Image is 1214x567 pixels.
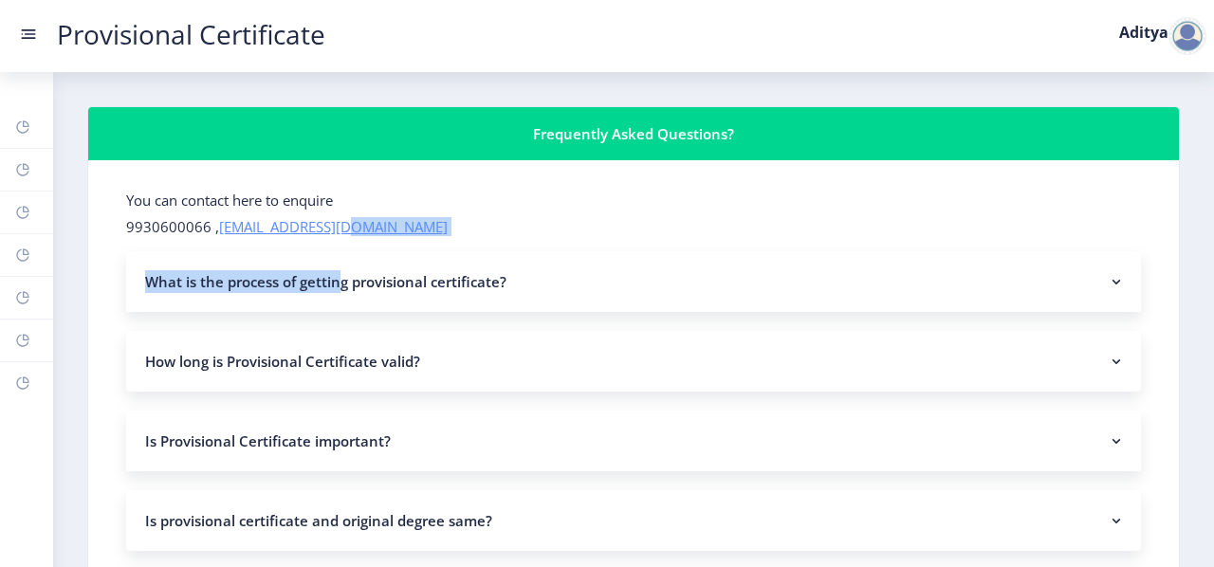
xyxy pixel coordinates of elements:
div: Frequently Asked Questions? [111,122,1156,145]
a: Provisional Certificate [38,25,344,45]
label: You can contact here to enquire [126,191,333,210]
nb-accordion-item-header: Is Provisional Certificate important? [126,411,1141,471]
nb-accordion-item-header: What is the process of getting provisional certificate? [126,251,1141,312]
a: [EMAIL_ADDRESS][DOMAIN_NAME] [219,217,448,236]
nb-accordion-item-header: How long is Provisional Certificate valid? [126,331,1141,392]
label: Aditya [1119,25,1168,40]
p: 9930600066 , [126,217,1141,236]
nb-accordion-item-header: Is provisional certificate and original degree same? [126,490,1141,551]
